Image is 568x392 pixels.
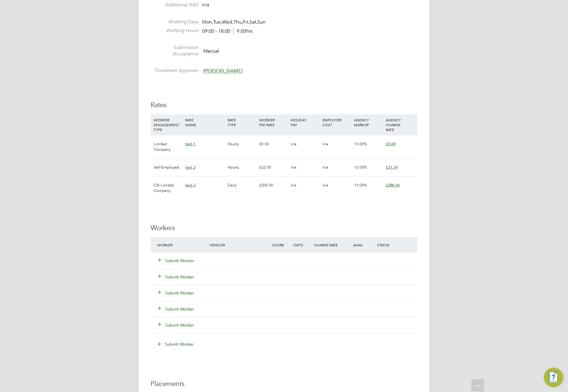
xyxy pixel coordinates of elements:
[289,114,321,130] div: HOLIDAY PAY
[151,224,417,232] h3: Workers
[354,183,367,188] span: 13.00%
[258,159,289,176] div: £22.00
[184,114,226,130] div: RATE NAME
[158,290,194,296] button: Submit Worker
[386,183,400,188] span: £288.56
[151,2,199,8] label: Additional H&S
[271,239,292,250] div: Score
[226,135,258,153] div: Hourly
[203,68,242,74] span: [PERSON_NAME]
[158,258,194,264] button: Submit Worker
[158,322,194,328] button: Submit Worker
[153,339,199,349] button: Submit Worker
[151,19,199,25] label: Working Days
[258,135,289,153] div: £0.00
[152,159,184,176] div: Self-Employed
[202,19,213,25] span: Mon,
[151,101,417,110] h3: Rates
[321,114,352,130] div: EMPLOYER COST
[292,239,312,250] div: Cmts
[185,183,195,188] span: test-3
[544,368,563,387] button: Engage Resource Center
[202,28,252,35] div: 09:00 - 18:00
[158,306,194,312] button: Submit Worker
[213,19,222,25] span: Tue,
[257,19,266,25] span: Sun
[152,135,184,158] div: Limited Company
[322,141,328,147] span: n/a
[151,44,199,57] label: Submission Acceptance
[376,239,417,250] div: Status
[151,28,199,34] label: Working Hours
[291,165,296,170] span: n/a
[344,239,376,250] div: Avail
[322,183,328,188] span: n/a
[185,165,195,170] span: test 2
[233,28,252,34] span: 9.00hrs
[384,114,416,135] div: AGENCY CHARGE RATE
[386,165,398,170] span: £31.74
[151,68,199,74] label: Timesheet Approver
[222,19,233,25] span: Wed,
[243,19,249,25] span: Fri,
[354,141,367,147] span: 13.00%
[352,114,384,130] div: AGENCY MARKUP
[291,183,296,188] span: n/a
[233,19,243,25] span: Thu,
[226,159,258,176] div: Hourly
[151,380,417,388] h3: Placements
[322,165,328,170] span: n/a
[249,19,257,25] span: Sat,
[152,176,184,199] div: CIS Limited Company
[258,176,289,194] div: £200.00
[155,239,208,250] div: Worker
[185,141,195,147] span: test-1
[386,141,396,147] span: £0.00
[354,165,367,170] span: 13.00%
[258,114,289,130] div: WORKER PAY RATE
[152,114,184,135] div: WORKER ENGAGEMENT TYPE
[203,48,219,54] span: Manual
[208,239,271,250] div: Vendor
[291,141,296,147] span: n/a
[202,2,209,8] span: n/a
[226,114,258,130] div: RATE TYPE
[312,239,344,250] div: Charge Rate
[158,274,194,280] button: Submit Worker
[226,176,258,194] div: Daily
